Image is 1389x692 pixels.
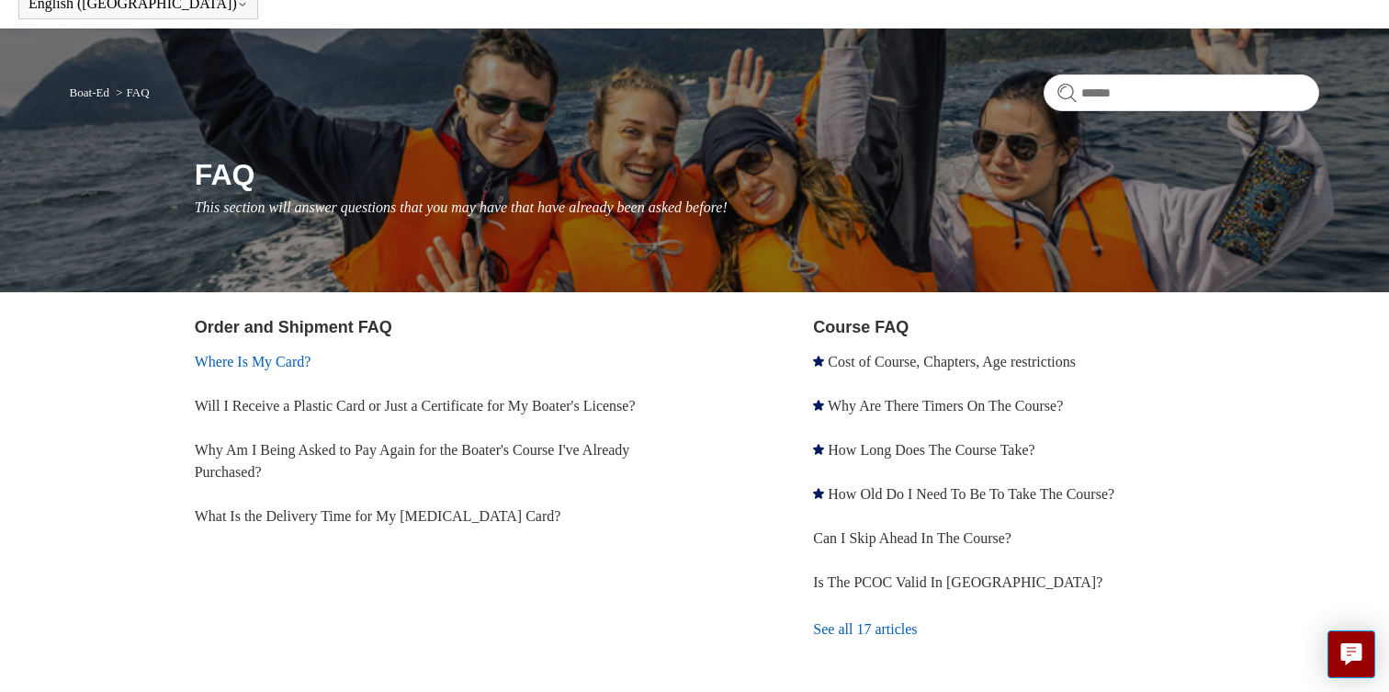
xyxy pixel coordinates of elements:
[195,442,630,480] a: Why Am I Being Asked to Pay Again for the Boater's Course I've Already Purchased?
[813,530,1011,546] a: Can I Skip Ahead In The Course?
[1327,630,1375,678] button: Live chat
[195,197,1320,219] p: This section will answer questions that you may have that have already been asked before!
[813,356,824,367] svg: Promoted article
[813,400,824,411] svg: Promoted article
[112,85,149,99] li: FAQ
[813,318,909,336] a: Course FAQ
[828,486,1114,502] a: How Old Do I Need To Be To Take The Course?
[195,153,1320,197] h1: FAQ
[828,442,1034,458] a: How Long Does The Course Take?
[813,605,1319,654] a: See all 17 articles
[828,354,1076,369] a: Cost of Course, Chapters, Age restrictions
[195,318,392,336] a: Order and Shipment FAQ
[195,354,311,369] a: Where Is My Card?
[195,398,636,414] a: Will I Receive a Plastic Card or Just a Certificate for My Boater's License?
[1044,74,1319,111] input: Search
[828,398,1063,414] a: Why Are There Timers On The Course?
[70,85,109,99] a: Boat-Ed
[813,444,824,455] svg: Promoted article
[70,85,113,99] li: Boat-Ed
[195,508,561,524] a: What Is the Delivery Time for My [MEDICAL_DATA] Card?
[813,574,1102,590] a: Is The PCOC Valid In [GEOGRAPHIC_DATA]?
[813,488,824,499] svg: Promoted article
